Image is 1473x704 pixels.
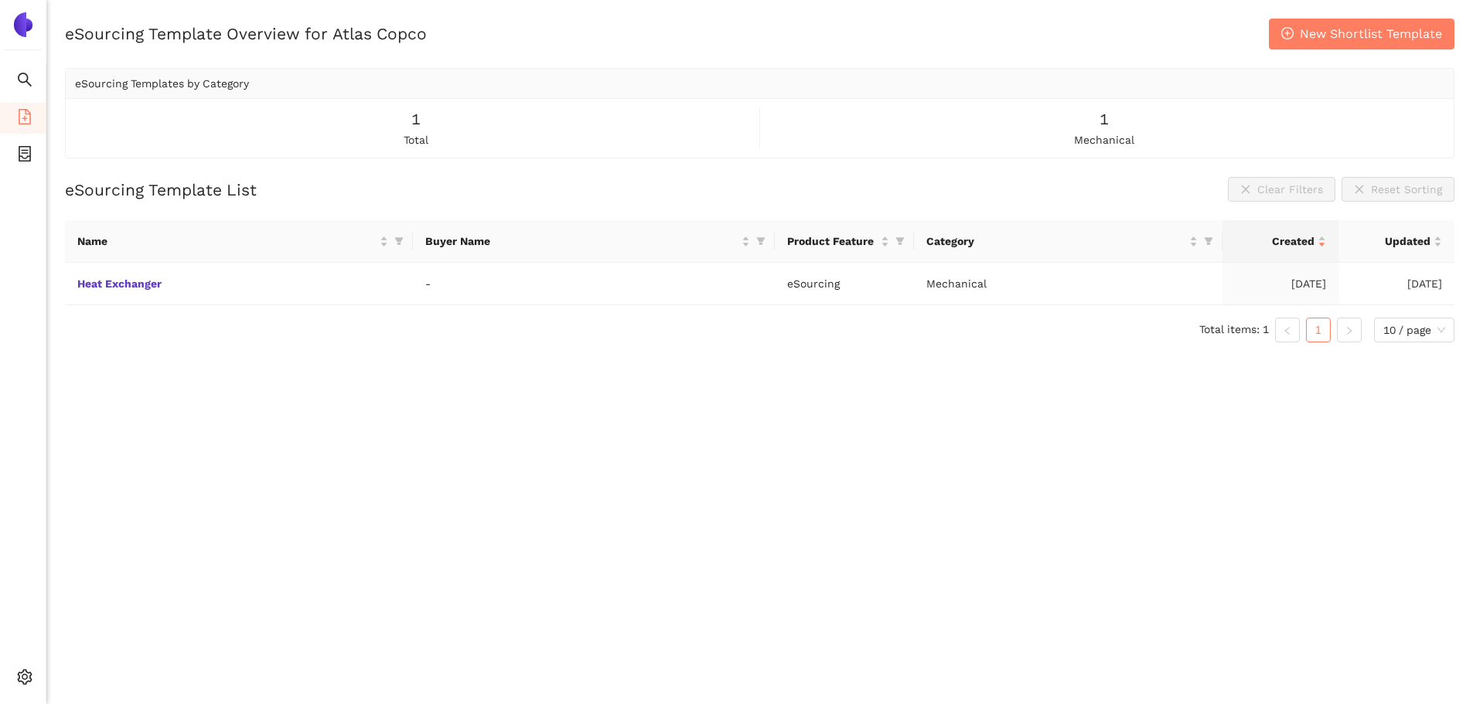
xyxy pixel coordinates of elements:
[1228,177,1335,202] button: closeClear Filters
[1338,263,1454,305] td: [DATE]
[775,220,914,263] th: this column's title is Product Feature,this column is sortable
[1269,19,1454,49] button: plus-circleNew Shortlist Template
[65,220,413,263] th: this column's title is Name,this column is sortable
[926,233,1186,250] span: Category
[425,233,739,250] span: Buyer Name
[1383,318,1445,342] span: 10 / page
[892,230,908,253] span: filter
[17,66,32,97] span: search
[411,107,421,131] span: 1
[1201,230,1216,253] span: filter
[914,263,1222,305] td: Mechanical
[1374,318,1454,342] div: Page Size
[17,141,32,172] span: container
[77,233,377,250] span: Name
[1338,220,1454,263] th: this column's title is Updated,this column is sortable
[1351,233,1430,250] span: Updated
[775,263,914,305] td: eSourcing
[413,263,776,305] td: -
[1204,236,1213,246] span: filter
[1342,177,1454,202] button: closeReset Sorting
[75,77,249,90] span: eSourcing Templates by Category
[413,220,776,263] th: this column's title is Buyer Name,this column is sortable
[17,664,32,695] span: setting
[1306,318,1331,342] li: 1
[787,233,878,250] span: Product Feature
[1222,263,1338,305] td: [DATE]
[895,236,905,246] span: filter
[65,22,427,45] h2: eSourcing Template Overview for Atlas Copco
[65,179,257,201] h2: eSourcing Template List
[1100,107,1109,131] span: 1
[914,220,1222,263] th: this column's title is Category,this column is sortable
[1275,318,1300,342] button: left
[1275,318,1300,342] li: Previous Page
[1307,318,1330,342] a: 1
[391,230,407,253] span: filter
[1337,318,1362,342] li: Next Page
[753,230,769,253] span: filter
[394,236,404,246] span: filter
[1235,233,1314,250] span: Created
[756,236,765,246] span: filter
[1337,318,1362,342] button: right
[1074,131,1134,148] span: mechanical
[1281,27,1294,42] span: plus-circle
[11,12,36,37] img: Logo
[1283,326,1292,335] span: left
[404,131,428,148] span: total
[17,104,32,134] span: file-add
[1300,24,1442,43] span: New Shortlist Template
[1345,326,1354,335] span: right
[1199,318,1269,342] li: Total items: 1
